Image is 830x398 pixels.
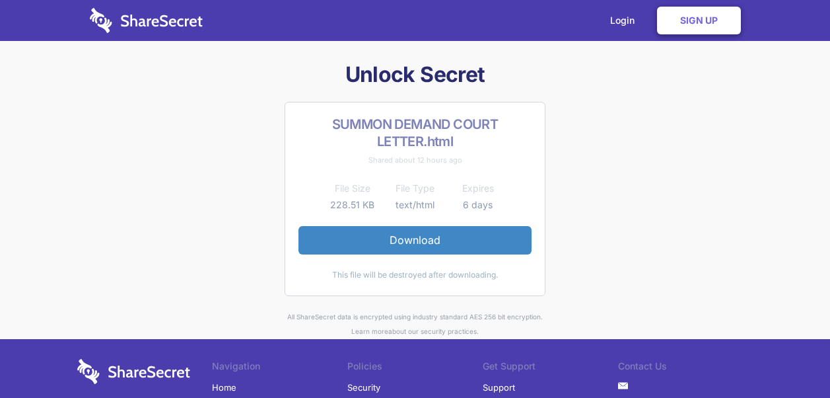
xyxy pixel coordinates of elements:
[384,197,446,213] td: text/html
[347,378,380,397] a: Security
[351,327,388,335] a: Learn more
[77,309,753,339] div: All ShareSecret data is encrypted using industry standard AES 256 bit encryption. about our secur...
[298,153,532,167] div: Shared about 12 hours ago
[90,8,203,33] img: logo-wordmark-white-trans-d4663122ce5f474addd5e946df7df03e33cb6a1c49d2221995e7729f52c070b2.svg
[77,359,190,384] img: logo-wordmark-white-trans-d4663122ce5f474addd5e946df7df03e33cb6a1c49d2221995e7729f52c070b2.svg
[298,268,532,282] div: This file will be destroyed after downloading.
[77,61,753,89] h1: Unlock Secret
[321,197,384,213] td: 228.51 KB
[321,180,384,196] th: File Size
[483,378,515,397] a: Support
[446,180,509,196] th: Expires
[347,359,483,378] li: Policies
[618,359,753,378] li: Contact Us
[483,359,618,378] li: Get Support
[212,359,347,378] li: Navigation
[446,197,509,213] td: 6 days
[657,7,741,34] a: Sign Up
[298,116,532,150] h2: SUMMON DEMAND COURT LETTER.html
[298,226,532,254] a: Download
[384,180,446,196] th: File Type
[212,378,236,397] a: Home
